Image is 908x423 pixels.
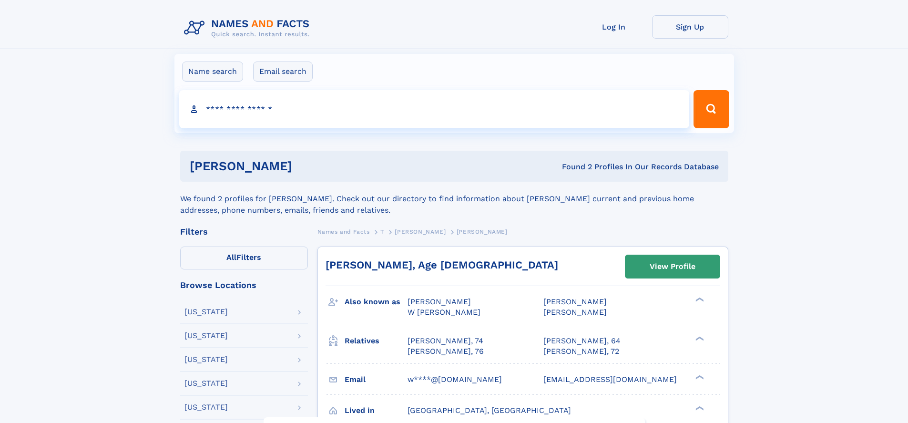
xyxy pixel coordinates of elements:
div: We found 2 profiles for [PERSON_NAME]. Check out our directory to find information about [PERSON_... [180,182,728,216]
h3: Email [345,371,408,388]
span: [EMAIL_ADDRESS][DOMAIN_NAME] [543,375,677,384]
a: [PERSON_NAME], 64 [543,336,621,346]
a: [PERSON_NAME], Age [DEMOGRAPHIC_DATA] [326,259,558,271]
span: All [226,253,236,262]
span: T [380,228,384,235]
a: [PERSON_NAME], 74 [408,336,483,346]
div: Browse Locations [180,281,308,289]
div: Filters [180,227,308,236]
label: Name search [182,62,243,82]
div: ❯ [693,405,704,411]
span: W [PERSON_NAME] [408,308,480,317]
span: [GEOGRAPHIC_DATA], [GEOGRAPHIC_DATA] [408,406,571,415]
span: [PERSON_NAME] [543,308,607,317]
h3: Also known as [345,294,408,310]
div: Found 2 Profiles In Our Records Database [427,162,719,172]
a: Log In [576,15,652,39]
div: [US_STATE] [184,380,228,387]
span: [PERSON_NAME] [543,297,607,306]
a: [PERSON_NAME], 72 [543,346,619,357]
div: [US_STATE] [184,308,228,316]
a: [PERSON_NAME], 76 [408,346,484,357]
div: ❯ [693,335,704,341]
div: [US_STATE] [184,356,228,363]
span: [PERSON_NAME] [457,228,508,235]
a: View Profile [625,255,720,278]
a: Sign Up [652,15,728,39]
div: ❯ [693,374,704,380]
input: search input [179,90,690,128]
h3: Relatives [345,333,408,349]
div: View Profile [650,256,695,278]
img: Logo Names and Facts [180,15,317,41]
div: [US_STATE] [184,332,228,340]
a: [PERSON_NAME] [395,226,446,237]
label: Filters [180,247,308,269]
a: T [380,226,384,237]
h3: Lived in [345,402,408,419]
span: [PERSON_NAME] [408,297,471,306]
h1: [PERSON_NAME] [190,160,427,172]
a: Names and Facts [317,226,370,237]
label: Email search [253,62,313,82]
button: Search Button [694,90,729,128]
div: ❯ [693,297,704,303]
span: [PERSON_NAME] [395,228,446,235]
div: [US_STATE] [184,403,228,411]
